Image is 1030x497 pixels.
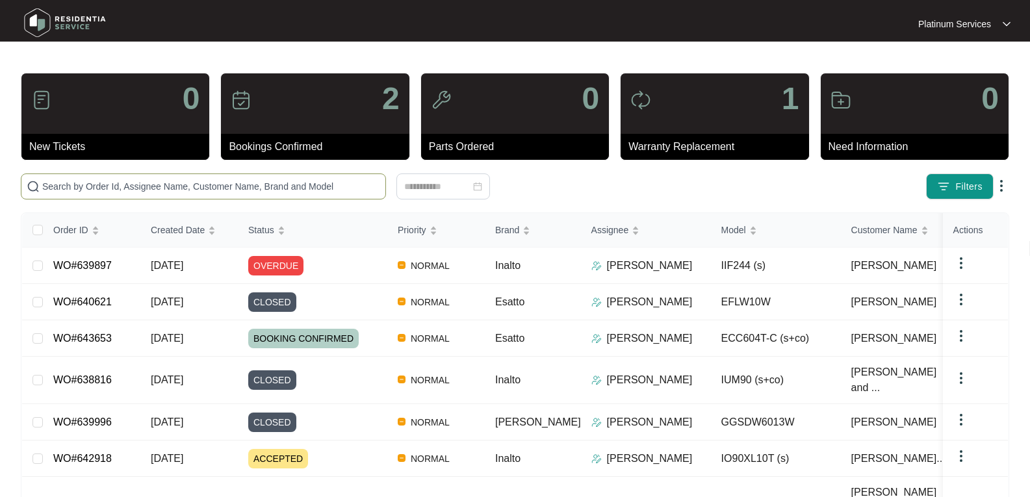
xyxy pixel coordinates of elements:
[937,180,950,193] img: filter icon
[630,90,651,110] img: icon
[406,414,455,430] span: NORMAL
[851,414,937,430] span: [PERSON_NAME]
[398,261,406,269] img: Vercel Logo
[926,173,994,199] button: filter iconFilters
[398,298,406,305] img: Vercel Logo
[53,296,112,307] a: WO#640621
[591,297,602,307] img: Assigner Icon
[429,139,609,155] p: Parts Ordered
[607,372,693,388] p: [PERSON_NAME]
[382,83,400,114] p: 2
[248,292,296,312] span: CLOSED
[151,333,183,344] span: [DATE]
[53,223,88,237] span: Order ID
[151,453,183,464] span: [DATE]
[151,260,183,271] span: [DATE]
[151,416,183,427] span: [DATE]
[398,223,426,237] span: Priority
[19,3,110,42] img: residentia service logo
[851,223,918,237] span: Customer Name
[830,90,851,110] img: icon
[406,294,455,310] span: NORMAL
[782,83,799,114] p: 1
[248,329,359,348] span: BOOKING CONFIRMED
[711,213,841,248] th: Model
[607,331,693,346] p: [PERSON_NAME]
[495,374,521,385] span: Inalto
[851,331,937,346] span: [PERSON_NAME]
[918,18,991,31] p: Platinum Services
[607,258,693,274] p: [PERSON_NAME]
[495,296,524,307] span: Esatto
[248,370,296,390] span: CLOSED
[27,180,40,193] img: search-icon
[711,440,841,477] td: IO90XL10T (s)
[495,333,524,344] span: Esatto
[953,255,969,271] img: dropdown arrow
[582,83,599,114] p: 0
[495,260,521,271] span: Inalto
[711,404,841,440] td: GGSDW6013W
[607,294,693,310] p: [PERSON_NAME]
[248,449,308,468] span: ACCEPTED
[151,223,205,237] span: Created Date
[943,213,1008,248] th: Actions
[43,213,140,248] th: Order ID
[591,417,602,427] img: Assigner Icon
[485,213,581,248] th: Brand
[151,374,183,385] span: [DATE]
[721,223,746,237] span: Model
[53,260,112,271] a: WO#639897
[591,375,602,385] img: Assigner Icon
[495,416,581,427] span: [PERSON_NAME]
[229,139,409,155] p: Bookings Confirmed
[248,413,296,432] span: CLOSED
[151,296,183,307] span: [DATE]
[711,320,841,357] td: ECC604T-C (s+co)
[398,334,406,342] img: Vercel Logo
[841,213,971,248] th: Customer Name
[53,374,112,385] a: WO#638816
[238,213,387,248] th: Status
[406,258,455,274] span: NORMAL
[53,453,112,464] a: WO#642918
[953,328,969,344] img: dropdown arrow
[851,258,937,274] span: [PERSON_NAME]
[607,414,693,430] p: [PERSON_NAME]
[387,213,485,248] th: Priority
[981,83,999,114] p: 0
[851,451,946,466] span: [PERSON_NAME]...
[398,418,406,426] img: Vercel Logo
[851,294,937,310] span: [PERSON_NAME]
[53,333,112,344] a: WO#643653
[591,453,602,464] img: Assigner Icon
[495,223,519,237] span: Brand
[829,139,1009,155] p: Need Information
[31,90,52,110] img: icon
[140,213,238,248] th: Created Date
[406,372,455,388] span: NORMAL
[711,248,841,284] td: IIF244 (s)
[183,83,200,114] p: 0
[851,364,954,396] span: [PERSON_NAME] and ...
[398,376,406,383] img: Vercel Logo
[1003,21,1011,27] img: dropdown arrow
[953,292,969,307] img: dropdown arrow
[955,180,983,194] span: Filters
[53,416,112,427] a: WO#639996
[231,90,251,110] img: icon
[398,454,406,462] img: Vercel Logo
[953,412,969,427] img: dropdown arrow
[994,178,1009,194] img: dropdown arrow
[248,256,303,275] span: OVERDUE
[591,223,629,237] span: Assignee
[607,451,693,466] p: [PERSON_NAME]
[29,139,209,155] p: New Tickets
[953,370,969,386] img: dropdown arrow
[42,179,380,194] input: Search by Order Id, Assignee Name, Customer Name, Brand and Model
[591,333,602,344] img: Assigner Icon
[581,213,711,248] th: Assignee
[953,448,969,464] img: dropdown arrow
[431,90,452,110] img: icon
[711,284,841,320] td: EFLW10W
